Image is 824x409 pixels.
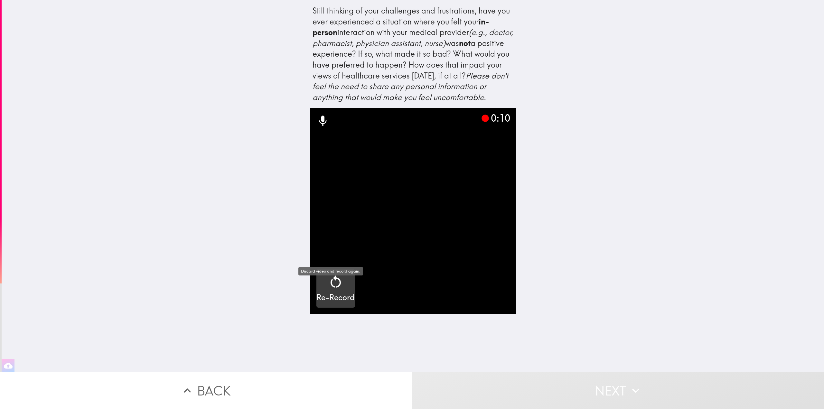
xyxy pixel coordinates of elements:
[313,27,515,48] i: (e.g., doctor, pharmacist, physician assistant, nurse)
[481,111,510,125] div: 0:10
[316,292,355,303] h5: Re-Record
[298,267,363,275] div: Discard video and record again.
[412,372,824,409] button: Next
[313,5,513,103] div: Still thinking of your challenges and frustrations, have you ever experienced a situation where y...
[313,71,510,102] i: Please don't feel the need to share any personal information or anything that would make you feel...
[459,38,471,48] b: not
[316,269,355,308] button: Re-Record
